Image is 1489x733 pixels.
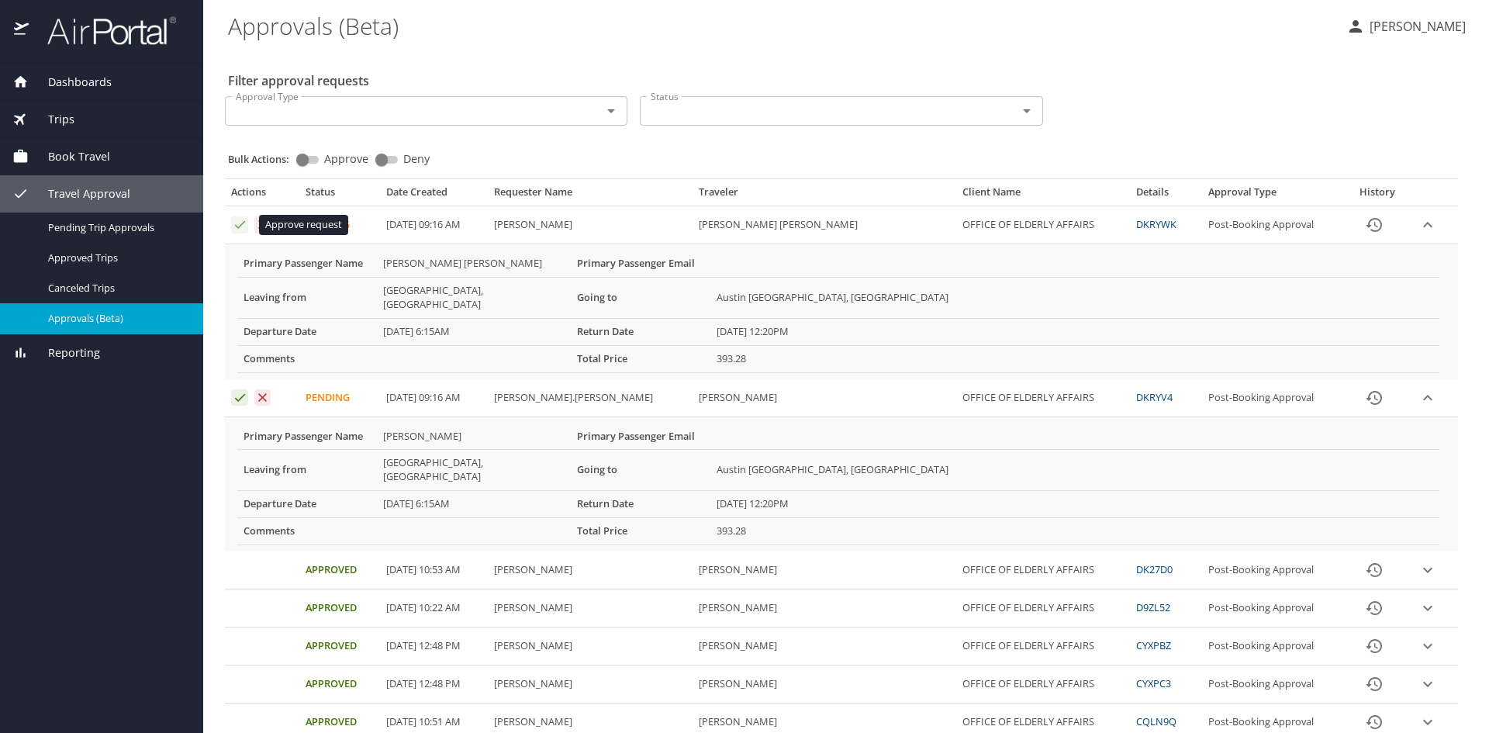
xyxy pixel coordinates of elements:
[29,74,112,91] span: Dashboards
[1202,551,1346,590] td: Post-Booking Approval
[571,424,710,450] th: Primary Passenger Email
[380,206,488,244] td: [DATE] 09:16 AM
[1202,628,1346,666] td: Post-Booking Approval
[380,628,488,666] td: [DATE] 12:48 PM
[1416,596,1439,620] button: expand row
[571,518,710,545] th: Total Price
[237,345,377,372] th: Comments
[29,344,100,361] span: Reporting
[710,450,1439,491] td: Austin [GEOGRAPHIC_DATA], [GEOGRAPHIC_DATA]
[299,590,380,628] td: Approved
[1202,666,1346,704] td: Post-Booking Approval
[48,311,185,326] span: Approvals (Beta)
[380,379,488,417] td: [DATE] 09:16 AM
[571,491,710,518] th: Return Date
[377,251,571,277] td: [PERSON_NAME] [PERSON_NAME]
[237,251,1439,373] table: More info for approvals
[1416,672,1439,696] button: expand row
[228,68,369,93] h2: Filter approval requests
[377,318,571,345] td: [DATE] 6:15AM
[488,206,693,244] td: [PERSON_NAME]
[693,379,957,417] td: [PERSON_NAME]
[1136,600,1170,614] a: D9ZL52
[254,389,271,406] button: Deny request
[1416,634,1439,658] button: expand row
[299,666,380,704] td: Approved
[403,154,430,164] span: Deny
[237,424,1439,546] table: More info for approvals
[956,590,1130,628] td: OFFICE OF ELDERLY AFFAIRS
[693,551,957,590] td: [PERSON_NAME]
[600,100,622,122] button: Open
[380,590,488,628] td: [DATE] 10:22 AM
[571,277,710,318] th: Going to
[693,590,957,628] td: [PERSON_NAME]
[225,185,299,206] th: Actions
[1356,551,1393,589] button: History
[1136,562,1173,576] a: DK27D0
[299,379,380,417] td: Pending
[1130,185,1201,206] th: Details
[710,491,1439,518] td: [DATE] 12:20PM
[488,666,693,704] td: [PERSON_NAME]
[48,281,185,296] span: Canceled Trips
[380,185,488,206] th: Date Created
[693,206,957,244] td: [PERSON_NAME] [PERSON_NAME]
[237,491,377,518] th: Departure Date
[237,277,377,318] th: Leaving from
[1202,185,1346,206] th: Approval Type
[380,551,488,590] td: [DATE] 10:53 AM
[693,666,957,704] td: [PERSON_NAME]
[29,148,110,165] span: Book Travel
[1356,628,1393,665] button: History
[571,251,710,277] th: Primary Passenger Email
[1340,12,1472,40] button: [PERSON_NAME]
[299,628,380,666] td: Approved
[710,345,1439,372] td: 393.28
[237,424,377,450] th: Primary Passenger Name
[29,185,130,202] span: Travel Approval
[1202,590,1346,628] td: Post-Booking Approval
[571,345,710,372] th: Total Price
[710,518,1439,545] td: 393.28
[254,216,271,233] button: Deny request
[693,628,957,666] td: [PERSON_NAME]
[237,251,377,277] th: Primary Passenger Name
[1416,386,1439,410] button: expand row
[488,185,693,206] th: Requester Name
[1016,100,1038,122] button: Open
[1136,676,1171,690] a: CYXPC3
[377,424,571,450] td: [PERSON_NAME]
[1365,17,1466,36] p: [PERSON_NAME]
[377,491,571,518] td: [DATE] 6:15AM
[1136,714,1176,728] a: CQLN9Q
[380,666,488,704] td: [DATE] 12:48 PM
[237,318,377,345] th: Departure Date
[1356,206,1393,244] button: History
[1202,206,1346,244] td: Post-Booking Approval
[956,628,1130,666] td: OFFICE OF ELDERLY AFFAIRS
[488,551,693,590] td: [PERSON_NAME]
[1416,213,1439,237] button: expand row
[956,551,1130,590] td: OFFICE OF ELDERLY AFFAIRS
[710,277,1439,318] td: Austin [GEOGRAPHIC_DATA], [GEOGRAPHIC_DATA]
[299,185,380,206] th: Status
[956,206,1130,244] td: OFFICE OF ELDERLY AFFAIRS
[571,450,710,491] th: Going to
[1136,638,1171,652] a: CYXPBZ
[48,251,185,265] span: Approved Trips
[231,389,248,406] button: Approve request
[48,220,185,235] span: Pending Trip Approvals
[1416,558,1439,582] button: expand row
[956,666,1130,704] td: OFFICE OF ELDERLY AFFAIRS
[488,590,693,628] td: [PERSON_NAME]
[377,450,571,491] td: [GEOGRAPHIC_DATA], [GEOGRAPHIC_DATA]
[228,152,302,166] p: Bulk Actions:
[237,518,377,545] th: Comments
[299,206,380,244] td: Pending
[956,185,1130,206] th: Client Name
[30,16,176,46] img: airportal-logo.png
[1356,590,1393,627] button: History
[1345,185,1409,206] th: History
[1136,217,1176,231] a: DKRYWK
